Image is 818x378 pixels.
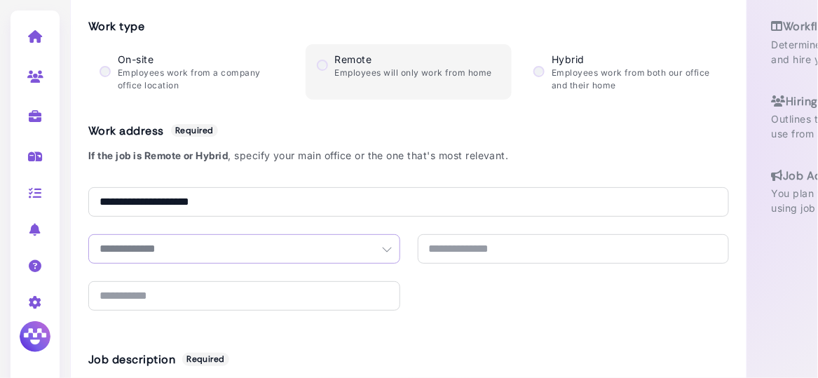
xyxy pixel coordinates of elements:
h3: Work address [88,124,729,137]
h3: Work type [88,20,729,33]
p: Employees work from both our office and their home [552,67,718,92]
img: Megan [18,319,53,354]
p: , specify your main office or the one that's most relevant. [88,148,729,163]
span: Required [171,124,218,137]
h3: Job description [88,353,729,366]
input: On-site Employees work from a company office location [100,66,111,77]
p: Employees work from a company office location [118,67,284,92]
input: Remote Employees will only work from home [317,60,328,71]
span: Remote [335,53,372,65]
span: On-site [118,53,154,65]
span: Hybrid [552,53,585,65]
span: Required [182,353,229,365]
input: Hybrid Employees work from both our office and their home [533,66,545,77]
b: If the job is Remote or Hybrid [88,149,228,161]
p: Employees will only work from home [335,67,492,79]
